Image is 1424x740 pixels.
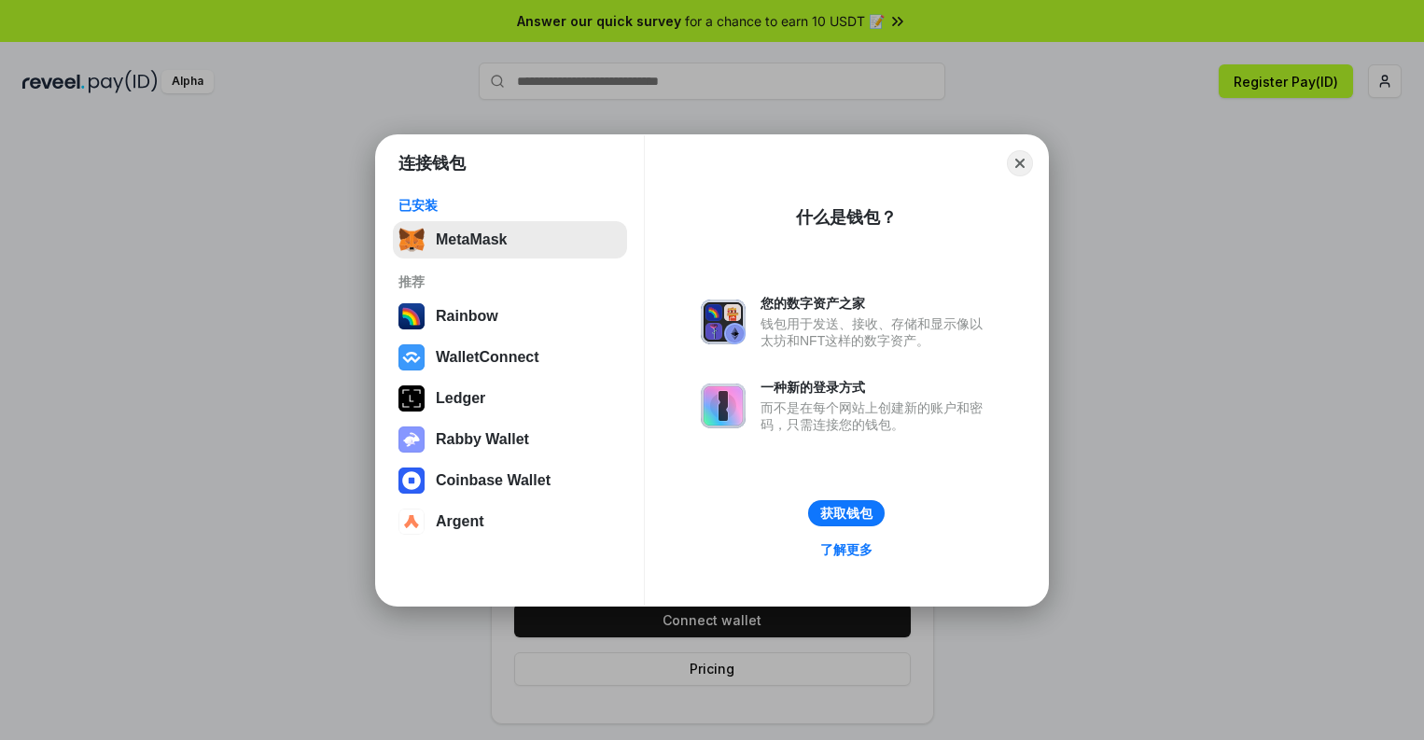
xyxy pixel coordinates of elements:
button: Rabby Wallet [393,421,627,458]
button: Close [1007,150,1033,176]
div: WalletConnect [436,349,539,366]
div: 已安装 [398,197,621,214]
div: Rainbow [436,308,498,325]
div: 钱包用于发送、接收、存储和显示像以太坊和NFT这样的数字资产。 [761,315,992,349]
button: Coinbase Wallet [393,462,627,499]
div: 而不是在每个网站上创建新的账户和密码，只需连接您的钱包。 [761,399,992,433]
a: 了解更多 [809,538,884,562]
div: Rabby Wallet [436,431,529,448]
img: svg+xml,%3Csvg%20width%3D%2228%22%20height%3D%2228%22%20viewBox%3D%220%200%2028%2028%22%20fill%3D... [398,468,425,494]
div: MetaMask [436,231,507,248]
button: WalletConnect [393,339,627,376]
button: Ledger [393,380,627,417]
img: svg+xml,%3Csvg%20xmlns%3D%22http%3A%2F%2Fwww.w3.org%2F2000%2Fsvg%22%20fill%3D%22none%22%20viewBox... [398,426,425,453]
img: svg+xml,%3Csvg%20xmlns%3D%22http%3A%2F%2Fwww.w3.org%2F2000%2Fsvg%22%20fill%3D%22none%22%20viewBox... [701,384,746,428]
div: Ledger [436,390,485,407]
img: svg+xml,%3Csvg%20fill%3D%22none%22%20height%3D%2233%22%20viewBox%3D%220%200%2035%2033%22%20width%... [398,227,425,253]
img: svg+xml,%3Csvg%20width%3D%2228%22%20height%3D%2228%22%20viewBox%3D%220%200%2028%2028%22%20fill%3D... [398,509,425,535]
div: 一种新的登录方式 [761,379,992,396]
div: 您的数字资产之家 [761,295,992,312]
img: svg+xml,%3Csvg%20xmlns%3D%22http%3A%2F%2Fwww.w3.org%2F2000%2Fsvg%22%20width%3D%2228%22%20height%3... [398,385,425,412]
div: 推荐 [398,273,621,290]
div: Coinbase Wallet [436,472,551,489]
div: 什么是钱包？ [796,206,897,229]
img: svg+xml,%3Csvg%20width%3D%2228%22%20height%3D%2228%22%20viewBox%3D%220%200%2028%2028%22%20fill%3D... [398,344,425,370]
div: 获取钱包 [820,505,873,522]
button: Argent [393,503,627,540]
button: 获取钱包 [808,500,885,526]
button: Rainbow [393,298,627,335]
button: MetaMask [393,221,627,258]
div: 了解更多 [820,541,873,558]
img: svg+xml,%3Csvg%20xmlns%3D%22http%3A%2F%2Fwww.w3.org%2F2000%2Fsvg%22%20fill%3D%22none%22%20viewBox... [701,300,746,344]
div: Argent [436,513,484,530]
h1: 连接钱包 [398,152,466,175]
img: svg+xml,%3Csvg%20width%3D%22120%22%20height%3D%22120%22%20viewBox%3D%220%200%20120%20120%22%20fil... [398,303,425,329]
